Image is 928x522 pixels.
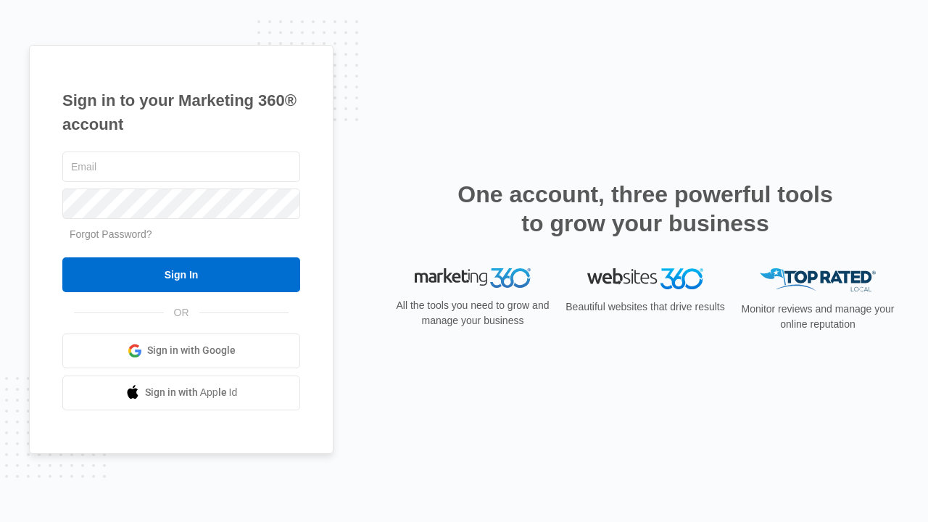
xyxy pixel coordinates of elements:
[62,257,300,292] input: Sign In
[760,268,876,292] img: Top Rated Local
[62,376,300,410] a: Sign in with Apple Id
[147,343,236,358] span: Sign in with Google
[391,298,554,328] p: All the tools you need to grow and manage your business
[453,180,837,238] h2: One account, three powerful tools to grow your business
[62,152,300,182] input: Email
[737,302,899,332] p: Monitor reviews and manage your online reputation
[415,268,531,289] img: Marketing 360
[164,305,199,320] span: OR
[564,299,726,315] p: Beautiful websites that drive results
[70,228,152,240] a: Forgot Password?
[145,385,238,400] span: Sign in with Apple Id
[587,268,703,289] img: Websites 360
[62,333,300,368] a: Sign in with Google
[62,88,300,136] h1: Sign in to your Marketing 360® account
